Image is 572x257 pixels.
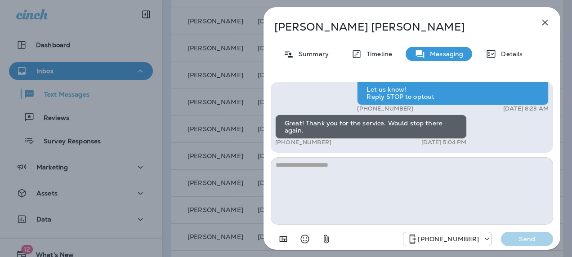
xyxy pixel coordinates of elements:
[362,50,392,58] p: Timeline
[357,105,413,112] p: [PHONE_NUMBER]
[274,230,292,248] button: Add in a premade template
[418,235,479,243] p: [PHONE_NUMBER]
[496,50,523,58] p: Details
[294,50,329,58] p: Summary
[425,50,463,58] p: Messaging
[275,115,467,139] div: Great! Thank you for the service. Would stop there again.
[296,230,314,248] button: Select an emoji
[403,234,492,244] div: +1 (928) 232-1970
[503,105,549,112] p: [DATE] 8:23 AM
[421,139,467,146] p: [DATE] 5:04 PM
[274,21,520,33] p: [PERSON_NAME] [PERSON_NAME]
[275,139,331,146] p: [PHONE_NUMBER]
